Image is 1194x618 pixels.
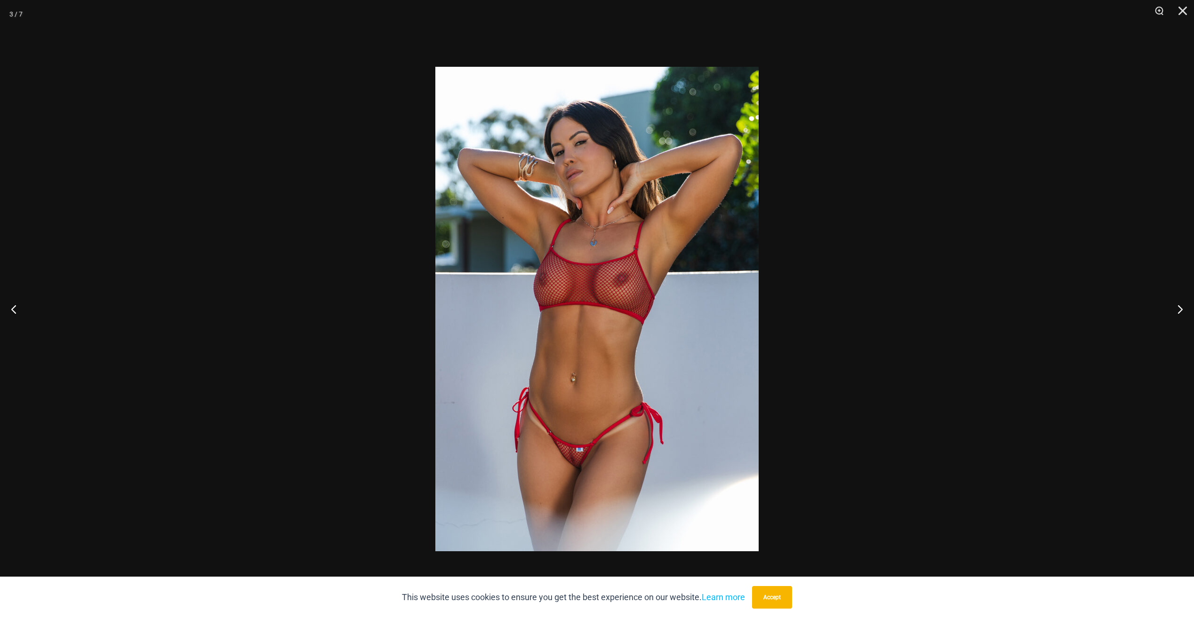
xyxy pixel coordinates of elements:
[402,590,745,604] p: This website uses cookies to ensure you get the best experience on our website.
[435,67,759,551] img: Summer Storm Red 332 Crop Top 449 Thong 01
[702,592,745,602] a: Learn more
[9,7,23,21] div: 3 / 7
[752,586,792,609] button: Accept
[1159,285,1194,333] button: Next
